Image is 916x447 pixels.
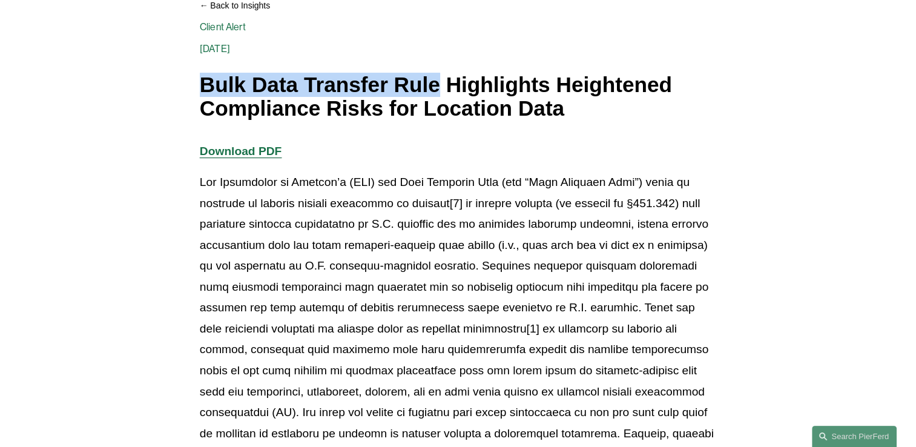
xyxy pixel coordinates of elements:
span: [DATE] [200,43,230,55]
a: Search this site [812,426,897,447]
a: Client Alert [200,21,246,33]
h1: Bulk Data Transfer Rule Highlights Heightened Compliance Risks for Location Data [200,73,716,120]
a: Download PDF [200,145,282,157]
